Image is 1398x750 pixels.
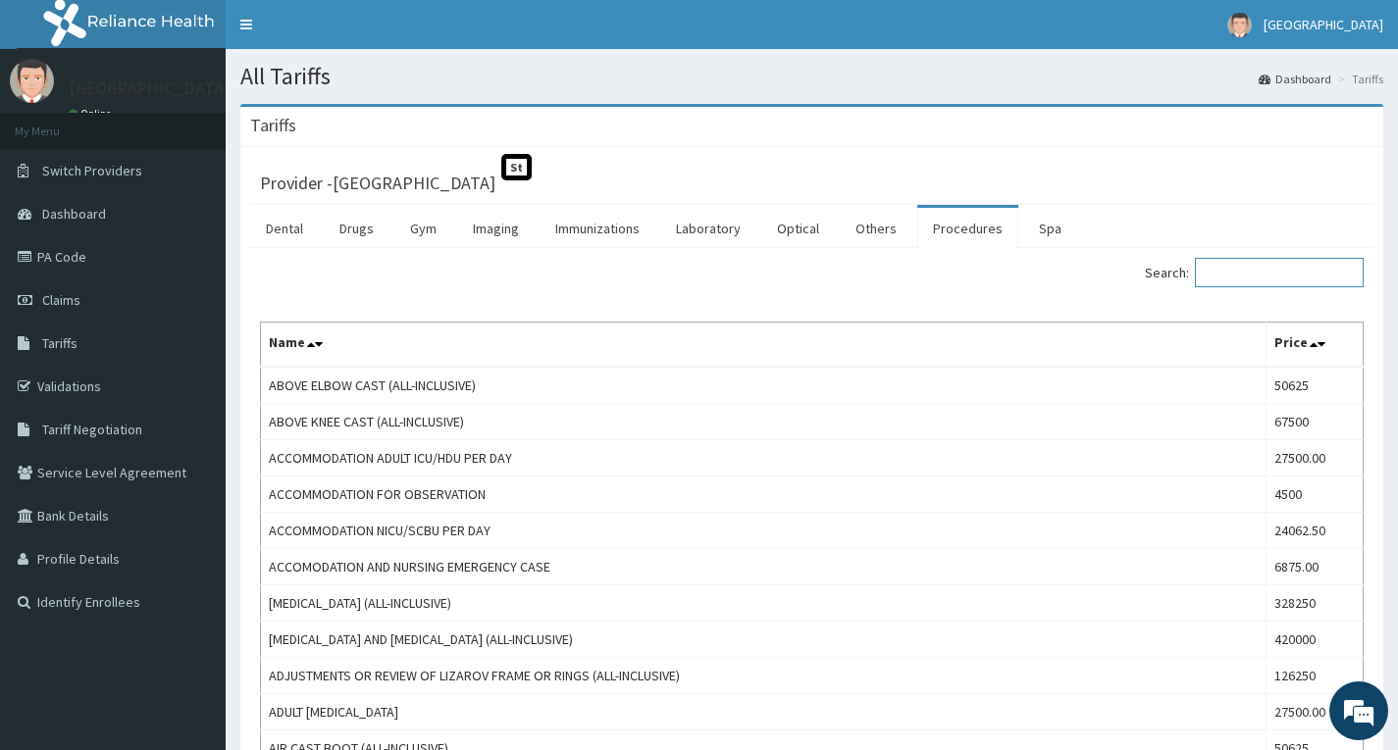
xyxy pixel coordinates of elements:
td: 24062.50 [1266,513,1363,549]
a: Laboratory [660,208,756,249]
td: ACCOMMODATION FOR OBSERVATION [261,476,1267,513]
td: [MEDICAL_DATA] AND [MEDICAL_DATA] (ALL-INCLUSIVE) [261,622,1267,658]
td: ADJUSTMENTS OR REVIEW OF LIZAROV FRAME OR RINGS (ALL-INCLUSIVE) [261,658,1267,694]
td: 27500.00 [1266,694,1363,730]
h3: Tariffs [250,117,296,134]
h3: Provider - [GEOGRAPHIC_DATA] [260,175,495,192]
td: ACCOMMODATION NICU/SCBU PER DAY [261,513,1267,549]
a: Spa [1023,208,1077,249]
h1: All Tariffs [240,64,1383,89]
td: ACCOMMODATION ADULT ICU/HDU PER DAY [261,440,1267,476]
li: Tariffs [1333,71,1383,87]
td: ADULT [MEDICAL_DATA] [261,694,1267,730]
a: Optical [761,208,835,249]
div: Chat with us now [102,110,330,135]
div: Minimize live chat window [322,10,369,57]
img: d_794563401_company_1708531726252_794563401 [36,98,79,147]
a: Drugs [324,208,389,249]
a: Online [69,107,116,121]
th: Price [1266,323,1363,368]
a: Others [840,208,912,249]
span: Claims [42,291,80,309]
td: 6875.00 [1266,549,1363,585]
td: 328250 [1266,585,1363,622]
td: 126250 [1266,658,1363,694]
td: 67500 [1266,404,1363,440]
img: User Image [10,59,54,103]
a: Imaging [457,208,535,249]
td: ABOVE KNEE CAST (ALL-INCLUSIVE) [261,404,1267,440]
th: Name [261,323,1267,368]
p: [GEOGRAPHIC_DATA] [69,79,231,97]
a: Procedures [917,208,1018,249]
td: 27500.00 [1266,440,1363,476]
span: [GEOGRAPHIC_DATA] [1264,16,1383,33]
label: Search: [1145,258,1364,287]
img: User Image [1227,13,1252,37]
a: Gym [394,208,452,249]
td: [MEDICAL_DATA] (ALL-INCLUSIVE) [261,585,1267,622]
td: ACCOMODATION AND NURSING EMERGENCY CASE [261,549,1267,585]
input: Search: [1195,258,1364,287]
a: Dental [250,208,319,249]
a: Dashboard [1259,71,1331,87]
td: 50625 [1266,367,1363,404]
span: We're online! [114,247,271,445]
span: St [501,154,532,180]
a: Immunizations [540,208,655,249]
span: Dashboard [42,205,106,223]
span: Tariff Negotiation [42,421,142,438]
td: 420000 [1266,622,1363,658]
td: ABOVE ELBOW CAST (ALL-INCLUSIVE) [261,367,1267,404]
textarea: Type your message and hit 'Enter' [10,535,374,604]
span: Tariffs [42,334,78,352]
span: Switch Providers [42,162,142,179]
td: 4500 [1266,476,1363,513]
